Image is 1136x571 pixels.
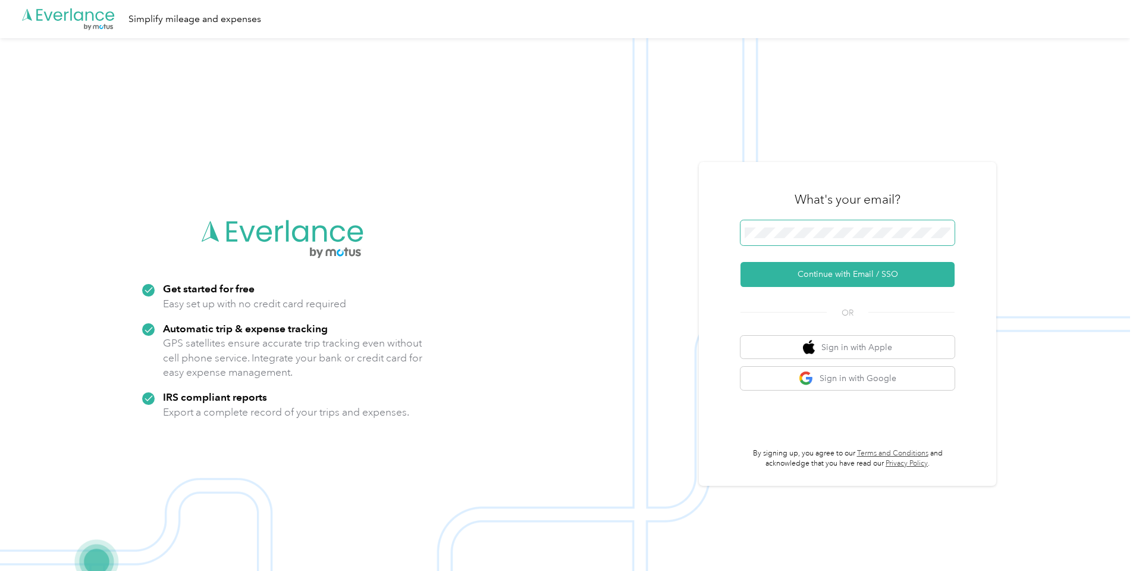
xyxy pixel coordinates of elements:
[795,191,900,208] h3: What's your email?
[163,405,409,420] p: Export a complete record of your trips and expenses.
[163,282,255,295] strong: Get started for free
[799,371,814,386] img: google logo
[163,336,423,380] p: GPS satellites ensure accurate trip tracking even without cell phone service. Integrate your bank...
[163,297,346,311] p: Easy set up with no credit card required
[857,449,928,458] a: Terms and Conditions
[740,336,955,359] button: apple logoSign in with Apple
[803,340,815,355] img: apple logo
[827,307,868,319] span: OR
[740,448,955,469] p: By signing up, you agree to our and acknowledge that you have read our .
[886,459,928,468] a: Privacy Policy
[163,391,267,403] strong: IRS compliant reports
[163,322,328,335] strong: Automatic trip & expense tracking
[740,367,955,390] button: google logoSign in with Google
[128,12,261,27] div: Simplify mileage and expenses
[740,262,955,287] button: Continue with Email / SSO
